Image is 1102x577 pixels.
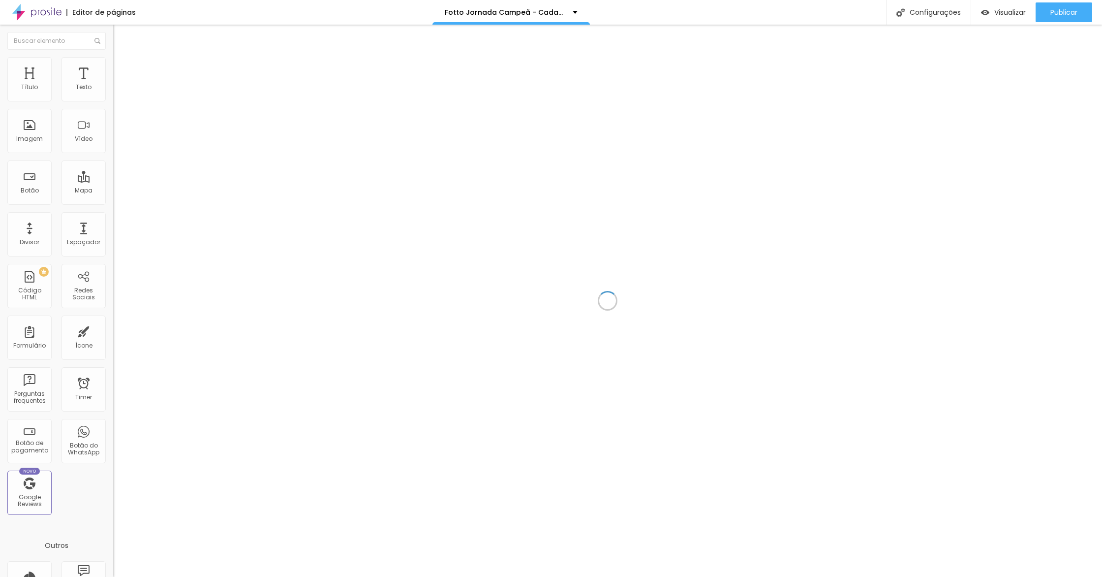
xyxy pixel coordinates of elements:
div: Texto [76,84,92,91]
div: Botão do WhatsApp [64,442,103,456]
div: Formulário [13,342,46,349]
div: Google Reviews [10,494,49,508]
div: Título [21,84,38,91]
button: Publicar [1036,2,1092,22]
img: Icone [896,8,905,17]
div: Editor de páginas [66,9,136,16]
div: Ícone [75,342,92,349]
div: Mapa [75,187,92,194]
span: Visualizar [994,8,1026,16]
div: Divisor [20,239,39,246]
div: Imagem [16,135,43,142]
p: Fotto Jornada Campeã - Cadastro [445,9,565,16]
div: Código HTML [10,287,49,301]
div: Redes Sociais [64,287,103,301]
div: Botão [21,187,39,194]
div: Timer [75,394,92,401]
span: Publicar [1050,8,1077,16]
div: Vídeo [75,135,92,142]
img: Icone [94,38,100,44]
div: Perguntas frequentes [10,390,49,405]
div: Botão de pagamento [10,440,49,454]
img: view-1.svg [981,8,989,17]
div: Novo [19,468,40,475]
input: Buscar elemento [7,32,106,50]
button: Visualizar [971,2,1036,22]
div: Espaçador [67,239,100,246]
